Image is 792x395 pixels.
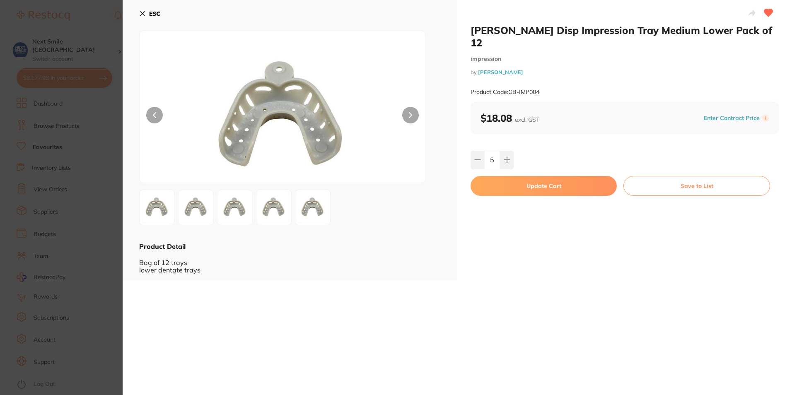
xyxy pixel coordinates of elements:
small: Product Code: GB-IMP004 [471,89,539,96]
button: Update Cart [471,176,617,196]
button: Save to List [623,176,770,196]
img: NC5qcGc [142,193,172,222]
b: Product Detail [139,242,186,250]
span: excl. GST [515,116,539,123]
img: NF8zLmpwZw [220,193,250,222]
a: [PERSON_NAME] [478,69,523,75]
img: NF81LmpwZw [298,193,328,222]
div: Bag of 12 trays lower dentate trays [139,251,441,274]
h2: [PERSON_NAME] Disp Impression Tray Medium Lower Pack of 12 [471,24,779,49]
button: Enter Contract Price [701,114,762,122]
b: ESC [149,10,160,17]
button: ESC [139,7,160,21]
small: impression [471,55,779,63]
img: NF80LmpwZw [259,193,289,222]
small: by [471,69,779,75]
img: NF8yLmpwZw [181,193,211,222]
img: NC5qcGc [197,52,368,183]
label: i [762,115,769,121]
b: $18.08 [481,112,539,124]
